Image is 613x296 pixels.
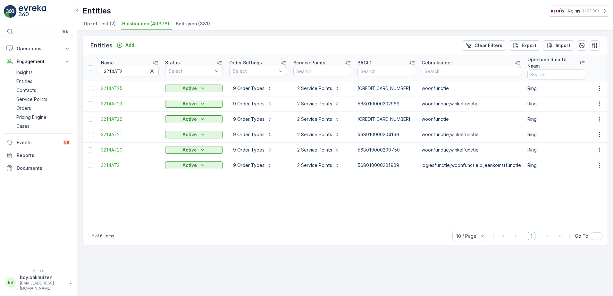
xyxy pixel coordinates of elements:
p: Ring [527,162,585,169]
p: Events [17,139,59,146]
button: Active [165,131,223,138]
button: Reinis(+02:00) [550,5,608,17]
p: 9 Order Types [233,116,265,122]
button: 9 Order Types [229,145,276,155]
p: Active [182,116,197,122]
p: Ring [527,131,585,138]
button: 9 Order Types [229,114,276,124]
p: Status [165,60,180,66]
p: Entities [16,78,32,85]
span: Huishouden (40378) [122,21,169,27]
p: Service Points [16,96,47,103]
p: Add [125,42,134,48]
p: 568010000201909 [357,162,415,169]
p: 2 Service Points [297,162,332,169]
p: Name [101,60,114,66]
div: BB [5,277,16,288]
button: Engagement [4,55,73,68]
p: [EMAIL_ADDRESS][DOMAIN_NAME] [20,281,66,291]
p: ⌘B [62,29,69,34]
p: Cases [16,123,29,129]
p: Gebruiksdoel [422,60,452,66]
span: 3214AT23 [101,101,159,107]
p: Reinis [568,8,580,14]
img: Reinis-Logo-Vrijstaand_Tekengebied-1-copy2_aBO4n7j.png [550,7,565,14]
p: ( +02:00 ) [583,8,599,13]
p: Openbare Ruimte Naam [527,56,579,69]
button: BBboy.bakhuizen[EMAIL_ADDRESS][DOMAIN_NAME] [4,274,73,291]
input: Search [357,66,415,76]
span: v 1.51.0 [4,269,73,273]
button: 9 Order Types [229,129,276,140]
button: 2 Service Points [293,160,344,170]
a: Cases [14,122,73,131]
p: 568010000200750 [357,147,415,153]
button: 9 Order Types [229,160,276,170]
span: Bedrijven (331) [176,21,210,27]
p: 99 [64,140,69,145]
a: 3214AT22 [101,116,159,122]
p: Ring [527,85,585,92]
span: 3214AT25 [101,85,159,92]
p: Entities [82,6,111,16]
p: 1-6 of 6 items [88,234,114,239]
div: Toggle Row Selected [88,132,93,137]
button: 2 Service Points [293,145,344,155]
img: logo_light-DOdMpM7g.png [19,5,46,18]
button: 9 Order Types [229,83,276,94]
a: Documents [4,162,73,175]
a: Service Points [14,95,73,104]
div: Toggle Row Selected [88,86,93,91]
p: Active [182,162,197,169]
input: Search [422,66,521,76]
p: Ring [527,147,585,153]
p: woonfunctie,winkelfunctie [422,131,521,138]
p: Orders [16,105,31,111]
p: Order Settings [229,60,262,66]
p: BAGID [357,60,372,66]
p: 2 Service Points [297,116,332,122]
p: logiesfunctie,woonfunctie,bijeenkomstfunctie [422,162,521,169]
input: Search [527,69,585,79]
a: Insights [14,68,73,77]
p: [CREDIT_CARD_NUMBER] [357,116,415,122]
button: Active [165,115,223,123]
p: Export [522,42,536,49]
a: 3214AT21 [101,131,159,138]
button: Active [165,100,223,108]
button: Operations [4,42,73,55]
p: Select [233,68,277,74]
button: Export [509,40,540,51]
p: 2 Service Points [297,147,332,153]
p: Clear Filters [474,42,502,49]
span: Opzet Test (2) [84,21,116,27]
p: 2 Service Points [297,101,332,107]
button: Import [543,40,574,51]
p: [CREDIT_CARD_NUMBER] [357,85,415,92]
a: Entities [14,77,73,86]
p: woonfunctie,winkelfunctie [422,101,521,107]
p: Active [182,131,197,138]
span: 1 [528,232,535,240]
div: Toggle Row Selected [88,101,93,106]
button: 2 Service Points [293,83,344,94]
p: Service Points [293,60,325,66]
button: Active [165,85,223,92]
a: Pricing Engine [14,113,73,122]
a: Orders [14,104,73,113]
p: Ring [527,101,585,107]
p: 568010000204169 [357,131,415,138]
button: 2 Service Points [293,114,344,124]
p: 9 Order Types [233,162,265,169]
span: Go To [575,233,588,239]
a: Contacts [14,86,73,95]
p: Select [169,68,213,74]
p: woonfunctie [422,116,521,122]
a: 3214AT2 [101,162,159,169]
div: Toggle Row Selected [88,117,93,122]
p: Operations [17,45,60,52]
a: Events99 [4,136,73,149]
